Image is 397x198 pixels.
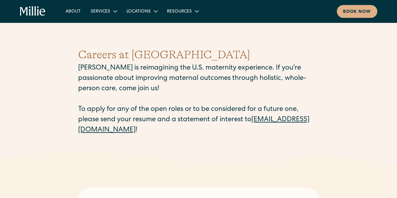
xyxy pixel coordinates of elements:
[78,63,319,136] p: [PERSON_NAME] is reimagining the U.S. maternity experience. If you're passionate about improving ...
[343,9,371,15] div: Book now
[167,8,192,15] div: Resources
[162,6,203,16] div: Resources
[86,6,121,16] div: Services
[20,6,46,16] a: home
[337,5,377,18] a: Book now
[61,6,86,16] a: About
[121,6,162,16] div: Locations
[78,46,319,63] h1: Careers at [GEOGRAPHIC_DATA]
[91,8,110,15] div: Services
[126,8,151,15] div: Locations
